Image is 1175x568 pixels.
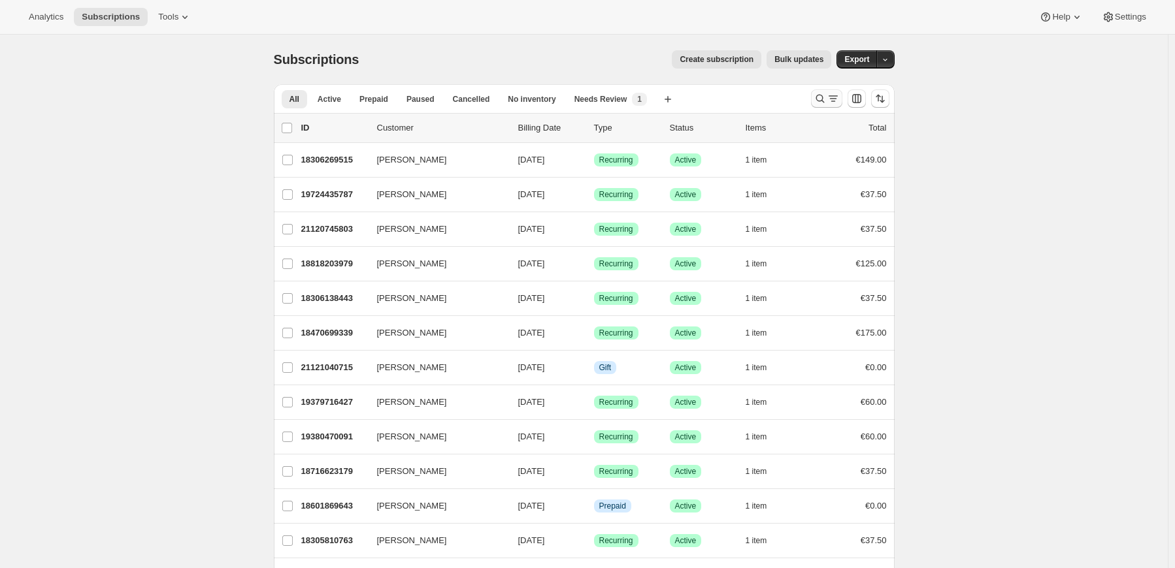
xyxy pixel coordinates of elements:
span: Create subscription [680,54,753,65]
div: 18818203979[PERSON_NAME][DATE]SuccessRecurringSuccessActive1 item€125.00 [301,255,887,273]
span: [DATE] [518,466,545,476]
span: €37.50 [861,293,887,303]
div: 18306138443[PERSON_NAME][DATE]SuccessRecurringSuccessActive1 item€37.50 [301,289,887,308]
span: [PERSON_NAME] [377,153,447,166]
button: [PERSON_NAME] [369,392,500,413]
button: [PERSON_NAME] [369,253,500,274]
span: [PERSON_NAME] [377,396,447,409]
span: Active [675,224,697,234]
p: 18306269515 [301,153,367,166]
span: €149.00 [856,155,887,165]
span: [PERSON_NAME] [377,534,447,547]
div: Type [594,121,659,134]
span: Recurring [599,535,633,546]
span: Recurring [599,259,633,269]
span: Recurring [599,328,633,338]
span: Help [1052,12,1070,22]
div: 18305810763[PERSON_NAME][DATE]SuccessRecurringSuccessActive1 item€37.50 [301,531,887,550]
p: 19379716427 [301,396,367,409]
span: Subscriptions [82,12,140,22]
span: 1 item [746,397,767,407]
span: [PERSON_NAME] [377,361,447,374]
span: Settings [1115,12,1146,22]
button: [PERSON_NAME] [369,184,500,205]
div: IDCustomerBilling DateTypeStatusItemsTotal [301,121,887,134]
span: Paused [406,94,435,104]
span: Active [675,397,697,407]
p: 18306138443 [301,292,367,305]
button: [PERSON_NAME] [369,288,500,309]
button: Sort the results [871,89,889,108]
span: Active [675,362,697,373]
span: 1 item [746,535,767,546]
div: 19380470091[PERSON_NAME][DATE]SuccessRecurringSuccessActive1 item€60.00 [301,428,887,446]
span: €37.50 [861,466,887,476]
span: [PERSON_NAME] [377,465,447,478]
p: Customer [377,121,508,134]
span: Tools [158,12,178,22]
span: Active [675,328,697,338]
p: 18470699339 [301,326,367,339]
span: [DATE] [518,535,545,545]
span: 1 item [746,432,767,442]
span: Bulk updates [774,54,823,65]
span: Prepaid [359,94,388,104]
span: No inventory [508,94,555,104]
div: 21121040715[PERSON_NAME][DATE]InfoGiftSuccessActive1 item€0.00 [301,358,887,377]
span: Active [318,94,341,104]
span: [DATE] [518,259,545,268]
span: Export [844,54,869,65]
button: Subscriptions [74,8,148,26]
span: €60.00 [861,397,887,407]
button: [PERSON_NAME] [369,323,500,343]
button: 1 item [746,151,782,169]
p: Total [869,121,886,134]
span: €60.00 [861,432,887,441]
span: Recurring [599,432,633,442]
span: Active [675,501,697,511]
p: 19724435787 [301,188,367,201]
div: 19724435787[PERSON_NAME][DATE]SuccessRecurringSuccessActive1 item€37.50 [301,185,887,204]
span: 1 item [746,189,767,200]
button: Search and filter results [811,89,842,108]
span: Cancelled [453,94,490,104]
span: Recurring [599,397,633,407]
p: 18305810763 [301,534,367,547]
span: [DATE] [518,224,545,234]
button: Create subscription [672,50,761,69]
button: [PERSON_NAME] [369,530,500,551]
button: Analytics [21,8,71,26]
button: Tools [150,8,199,26]
button: [PERSON_NAME] [369,461,500,482]
span: [PERSON_NAME] [377,223,447,236]
span: €175.00 [856,328,887,338]
button: [PERSON_NAME] [369,426,500,447]
span: 1 item [746,466,767,477]
div: 18601869643[PERSON_NAME][DATE]InfoPrepaidSuccessActive1 item€0.00 [301,497,887,515]
span: Active [675,432,697,442]
span: [DATE] [518,362,545,372]
span: All [290,94,299,104]
p: 18818203979 [301,257,367,270]
button: Export [836,50,877,69]
span: [PERSON_NAME] [377,292,447,305]
span: Analytics [29,12,63,22]
span: [PERSON_NAME] [377,257,447,270]
button: 1 item [746,289,782,308]
span: Recurring [599,466,633,477]
span: 1 item [746,328,767,338]
span: Needs Review [574,94,627,104]
span: Recurring [599,293,633,304]
span: Active [675,293,697,304]
span: €37.50 [861,224,887,234]
span: Active [675,535,697,546]
span: Active [675,466,697,477]
div: 18470699339[PERSON_NAME][DATE]SuccessRecurringSuccessActive1 item€175.00 [301,324,887,342]
p: ID [301,121,367,134]
span: 1 item [746,293,767,304]
span: €37.50 [861,535,887,545]
button: [PERSON_NAME] [369,496,500,516]
p: 18716623179 [301,465,367,478]
span: [DATE] [518,501,545,511]
span: [DATE] [518,432,545,441]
